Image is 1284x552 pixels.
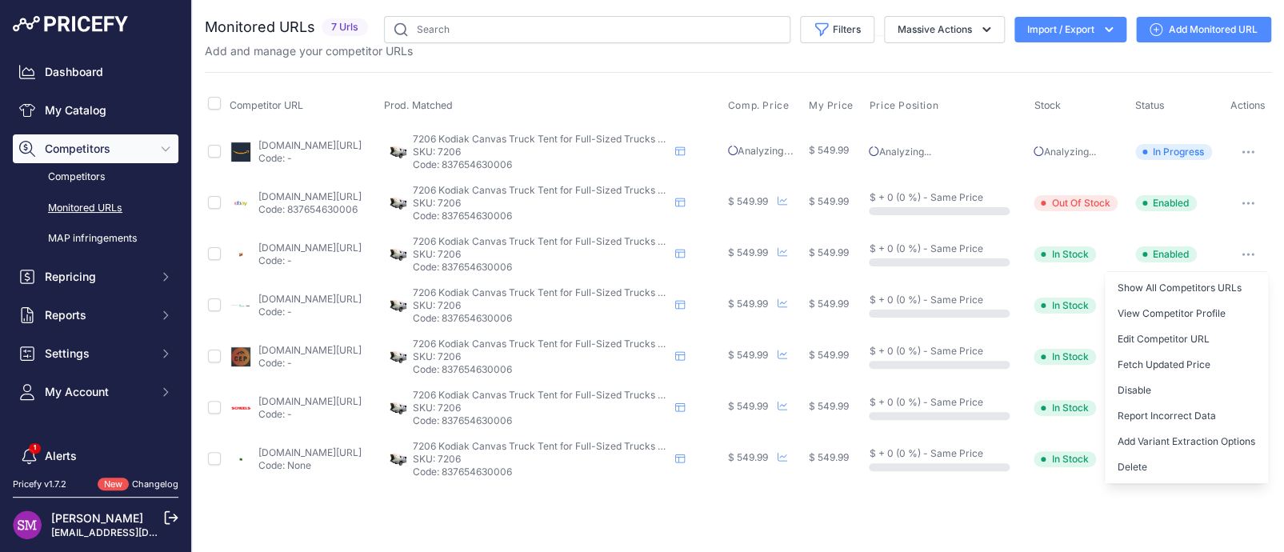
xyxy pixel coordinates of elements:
[728,400,768,412] span: $ 549.99
[258,190,362,202] a: [DOMAIN_NAME][URL]
[728,99,790,112] span: Comp. Price
[809,451,849,463] span: $ 549.99
[258,459,362,472] p: Code: None
[1105,352,1268,378] button: Fetch Updated Price
[869,294,982,306] span: $ + 0 (0 %) - Same Price
[1135,246,1197,262] span: Enabled
[728,99,793,112] button: Comp. Price
[413,248,669,261] p: SKU: 7206
[413,466,669,478] p: Code: 837654630006
[13,194,178,222] a: Monitored URLs
[13,478,66,491] div: Pricefy v1.7.2
[884,16,1005,43] button: Massive Actions
[384,16,790,43] input: Search
[728,298,768,310] span: $ 549.99
[13,442,178,470] a: Alerts
[809,144,849,156] span: $ 549.99
[51,511,143,525] a: [PERSON_NAME]
[413,158,669,171] p: Code: 837654630006
[413,338,768,350] span: 7206 Kodiak Canvas Truck Tent for Full-Sized Trucks w/ 5.5-6.8 ft. Bed Length
[13,378,178,406] button: My Account
[728,195,768,207] span: $ 549.99
[728,145,794,157] span: Analyzing...
[322,18,368,37] span: 7 Urls
[869,345,982,357] span: $ + 0 (0 %) - Same Price
[13,301,178,330] button: Reports
[1034,146,1128,158] p: Analyzing...
[258,395,362,407] a: [DOMAIN_NAME][URL]
[230,99,303,111] span: Competitor URL
[1014,17,1126,42] button: Import / Export
[1105,326,1268,352] a: Edit Competitor URL
[1135,99,1165,111] span: Status
[800,16,874,43] button: Filters
[1034,400,1096,416] span: In Stock
[13,16,128,32] img: Pricefy Logo
[1034,99,1060,111] span: Stock
[13,58,178,531] nav: Sidebar
[1105,454,1268,480] button: Delete
[51,526,218,538] a: [EMAIL_ADDRESS][DOMAIN_NAME]
[1034,298,1096,314] span: In Stock
[1230,99,1266,111] span: Actions
[258,139,362,151] a: [DOMAIN_NAME][URL]
[809,246,849,258] span: $ 549.99
[413,133,768,145] span: 7206 Kodiak Canvas Truck Tent for Full-Sized Trucks w/ 5.5-6.8 ft. Bed Length
[258,203,362,216] p: Code: 837654630006
[869,242,982,254] span: $ + 0 (0 %) - Same Price
[13,163,178,191] a: Competitors
[413,146,669,158] p: SKU: 7206
[1034,246,1096,262] span: In Stock
[809,195,849,207] span: $ 549.99
[413,184,768,196] span: 7206 Kodiak Canvas Truck Tent for Full-Sized Trucks w/ 5.5-6.8 ft. Bed Length
[869,99,938,112] span: Price Position
[258,242,362,254] a: [DOMAIN_NAME][URL]
[13,134,178,163] button: Competitors
[13,262,178,291] button: Repricing
[258,357,362,370] p: Code: -
[1135,144,1212,160] span: In Progress
[45,384,150,400] span: My Account
[45,141,150,157] span: Competitors
[1136,17,1271,42] a: Add Monitored URL
[1034,195,1118,211] span: Out Of Stock
[728,246,768,258] span: $ 549.99
[413,440,768,452] span: 7206 Kodiak Canvas Truck Tent for Full-Sized Trucks w/ 5.5-6.8 ft. Bed Length
[809,400,849,412] span: $ 549.99
[413,286,768,298] span: 7206 Kodiak Canvas Truck Tent for Full-Sized Trucks w/ 5.5-6.8 ft. Bed Length
[45,269,150,285] span: Repricing
[809,349,849,361] span: $ 549.99
[809,99,857,112] button: My Price
[1105,403,1268,429] button: Report Incorrect Data
[413,261,669,274] p: Code: 837654630006
[98,478,129,491] span: New
[205,43,413,59] p: Add and manage your competitor URLs
[205,16,315,38] h2: Monitored URLs
[413,453,669,466] p: SKU: 7206
[413,363,669,376] p: Code: 837654630006
[384,99,453,111] span: Prod. Matched
[45,346,150,362] span: Settings
[258,408,362,421] p: Code: -
[1105,429,1268,454] button: Add Variant Extraction Options
[413,210,669,222] p: Code: 837654630006
[809,99,854,112] span: My Price
[13,58,178,86] a: Dashboard
[413,402,669,414] p: SKU: 7206
[132,478,178,490] a: Changelog
[13,225,178,253] a: MAP infringements
[258,152,362,165] p: Code: -
[13,339,178,368] button: Settings
[1135,195,1197,211] span: Enabled
[869,99,941,112] button: Price Position
[413,299,669,312] p: SKU: 7206
[413,350,669,363] p: SKU: 7206
[258,293,362,305] a: [DOMAIN_NAME][URL]
[258,306,362,318] p: Code: -
[869,396,982,408] span: $ + 0 (0 %) - Same Price
[1105,301,1268,326] a: View Competitor Profile
[13,96,178,125] a: My Catalog
[413,235,768,247] span: 7206 Kodiak Canvas Truck Tent for Full-Sized Trucks w/ 5.5-6.8 ft. Bed Length
[728,349,768,361] span: $ 549.99
[45,307,150,323] span: Reports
